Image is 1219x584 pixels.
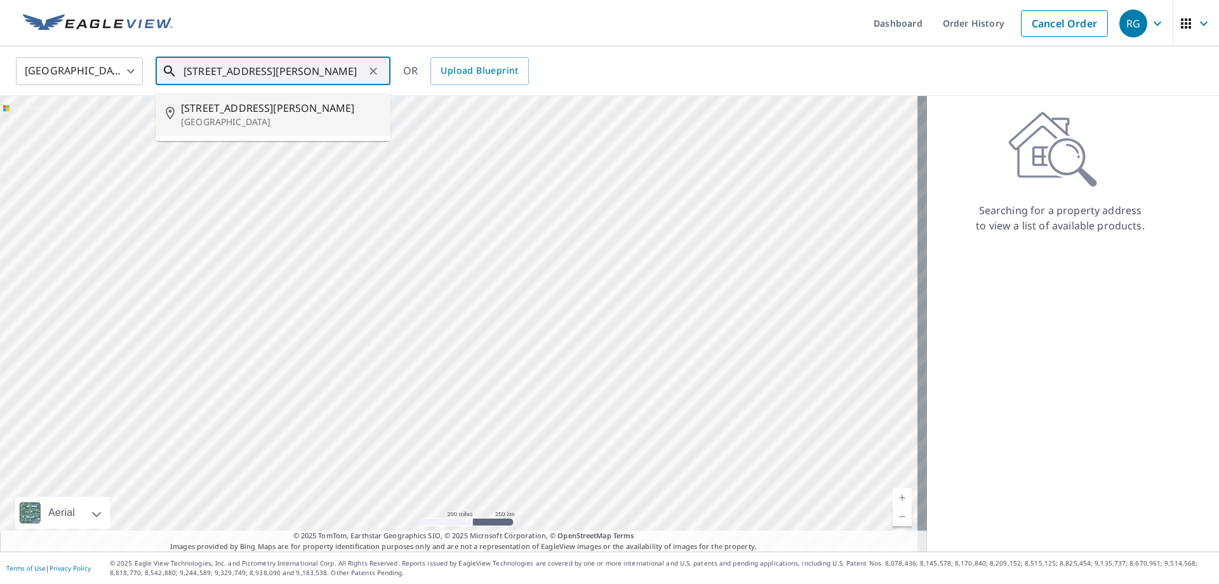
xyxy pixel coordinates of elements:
[183,53,364,89] input: Search by address or latitude-longitude
[23,14,173,33] img: EV Logo
[110,559,1213,578] p: © 2025 Eagle View Technologies, Inc. and Pictometry International Corp. All Rights Reserved. Repo...
[44,497,79,529] div: Aerial
[403,57,529,85] div: OR
[181,100,380,116] span: [STREET_ADDRESS][PERSON_NAME]
[293,531,634,541] span: © 2025 TomTom, Earthstar Geographics SIO, © 2025 Microsoft Corporation, ©
[50,564,91,573] a: Privacy Policy
[893,488,912,507] a: Current Level 5, Zoom In
[430,57,528,85] a: Upload Blueprint
[6,564,91,572] p: |
[893,507,912,526] a: Current Level 5, Zoom Out
[1021,10,1108,37] a: Cancel Order
[364,62,382,80] button: Clear
[16,53,143,89] div: [GEOGRAPHIC_DATA]
[6,564,46,573] a: Terms of Use
[441,63,518,79] span: Upload Blueprint
[613,531,634,540] a: Terms
[557,531,611,540] a: OpenStreetMap
[181,116,380,128] p: [GEOGRAPHIC_DATA]
[15,497,110,529] div: Aerial
[975,203,1145,233] p: Searching for a property address to view a list of available products.
[1119,10,1147,37] div: RG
